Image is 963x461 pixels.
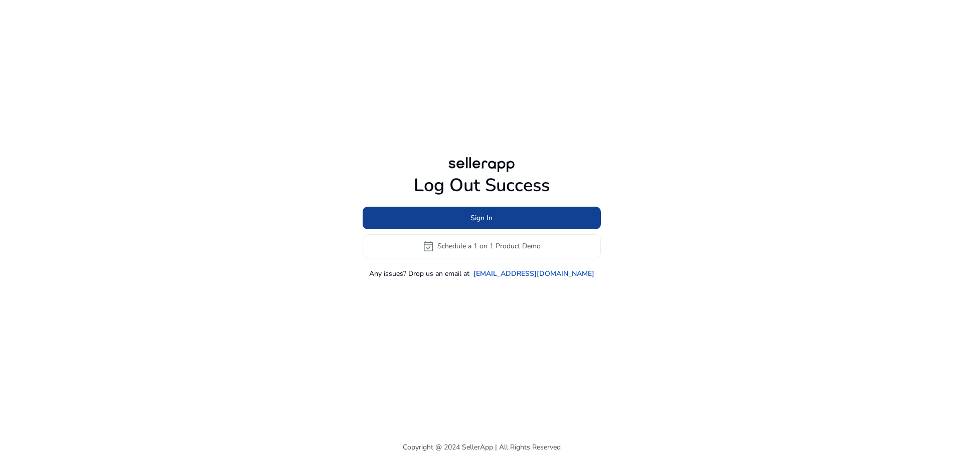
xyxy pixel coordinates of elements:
p: Any issues? Drop us an email at [369,268,469,279]
a: [EMAIL_ADDRESS][DOMAIN_NAME] [473,268,594,279]
span: Sign In [470,213,493,223]
span: event_available [422,240,434,252]
button: event_availableSchedule a 1 on 1 Product Demo [363,234,601,258]
h1: Log Out Success [363,175,601,196]
button: Sign In [363,207,601,229]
